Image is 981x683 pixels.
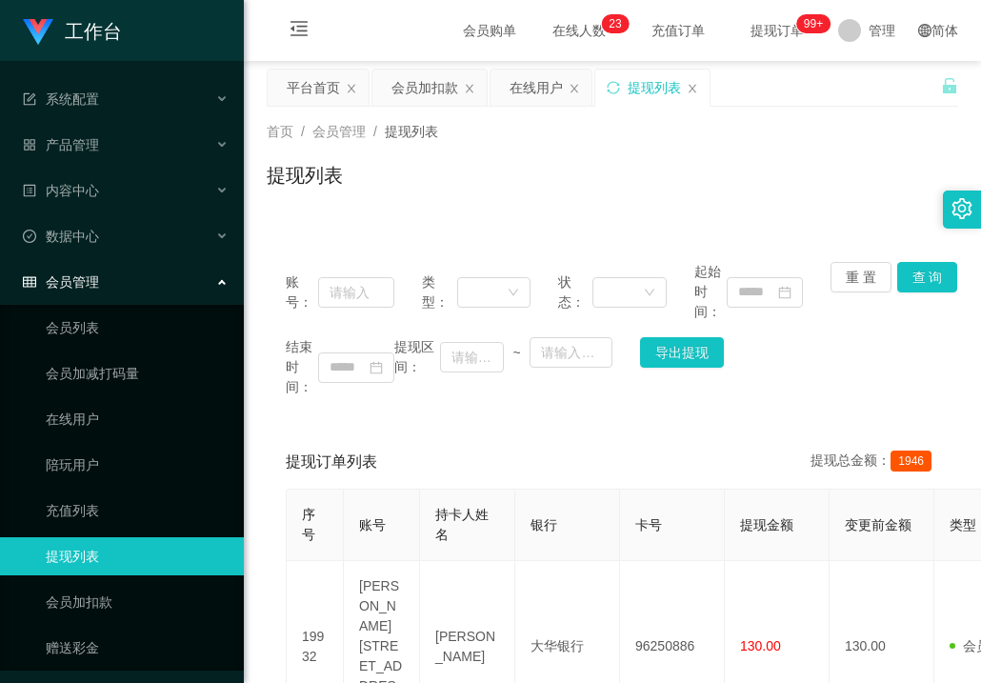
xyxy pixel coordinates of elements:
h1: 工作台 [65,1,122,62]
i: 图标： global [918,24,931,37]
div: 平台首页 [287,70,340,106]
button: 导出提现 [640,337,724,368]
input: 请输入 [318,277,395,308]
span: 130.00 [740,638,781,653]
span: 提现区间： [394,337,439,377]
i: 图标： table [23,275,36,289]
i: 图标： 关闭 [464,83,475,94]
div: 在线用户 [510,70,563,106]
span: 账号 [359,517,386,532]
a: 赠送彩金 [46,629,229,667]
span: 起始时间： [694,262,727,322]
span: 提现订单列表 [286,451,377,473]
div: 提现列表 [628,70,681,106]
a: 陪玩用户 [46,446,229,484]
span: / [301,124,305,139]
i: 图标： 日历 [778,286,791,299]
div: 会员加扣款 [391,70,458,106]
font: 简体 [931,23,958,38]
span: 类型： [422,272,457,312]
button: 查 询 [897,262,958,292]
i: 图标： 设置 [951,198,972,219]
a: 会员列表 [46,309,229,347]
span: 1946 [891,451,931,472]
span: 会员管理 [312,124,366,139]
font: 充值订单 [651,23,705,38]
i: 图标： form [23,92,36,106]
i: 图标： 关闭 [346,83,357,94]
span: 状态： [558,272,593,312]
a: 工作台 [23,23,122,38]
span: 首页 [267,124,293,139]
font: 产品管理 [46,137,99,152]
i: 图标： 向下 [644,287,655,300]
span: / [373,124,377,139]
font: 提现总金额： [811,452,891,468]
h1: 提现列表 [267,161,343,190]
span: 序号 [302,507,315,542]
sup: 1054 [796,14,831,33]
i: 图标： 关闭 [569,83,580,94]
img: logo.9652507e.png [23,19,53,46]
font: 数据中心 [46,229,99,244]
font: 提现订单 [751,23,804,38]
span: 变更前金额 [845,517,911,532]
i: 图标： 日历 [370,361,383,374]
input: 请输入最大值为 [530,337,612,368]
span: 提现列表 [385,124,438,139]
a: 提现列表 [46,537,229,575]
i: 图标： 同步 [607,81,620,94]
a: 会员加减打码量 [46,354,229,392]
font: 在线人数 [552,23,606,38]
font: 内容中心 [46,183,99,198]
sup: 23 [601,14,629,33]
i: 图标： 个人资料 [23,184,36,197]
a: 在线用户 [46,400,229,438]
span: ~ [504,343,531,363]
i: 图标： check-circle-o [23,230,36,243]
p: 2 [609,14,615,33]
span: 持卡人姓名 [435,507,489,542]
i: 图标： 解锁 [941,77,958,94]
span: 类型 [950,517,976,532]
span: 结束时间： [286,337,318,397]
a: 充值列表 [46,492,229,530]
font: 会员管理 [46,274,99,290]
span: 卡号 [635,517,662,532]
button: 重 置 [831,262,891,292]
i: 图标： AppStore-O [23,138,36,151]
font: 系统配置 [46,91,99,107]
span: 提现金额 [740,517,793,532]
p: 3 [615,14,622,33]
input: 请输入最小值为 [440,342,504,372]
i: 图标： 向下 [508,287,519,300]
span: 银行 [531,517,557,532]
i: 图标： 关闭 [687,83,698,94]
i: 图标： menu-fold [267,1,331,62]
span: 账号： [286,272,318,312]
a: 会员加扣款 [46,583,229,621]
